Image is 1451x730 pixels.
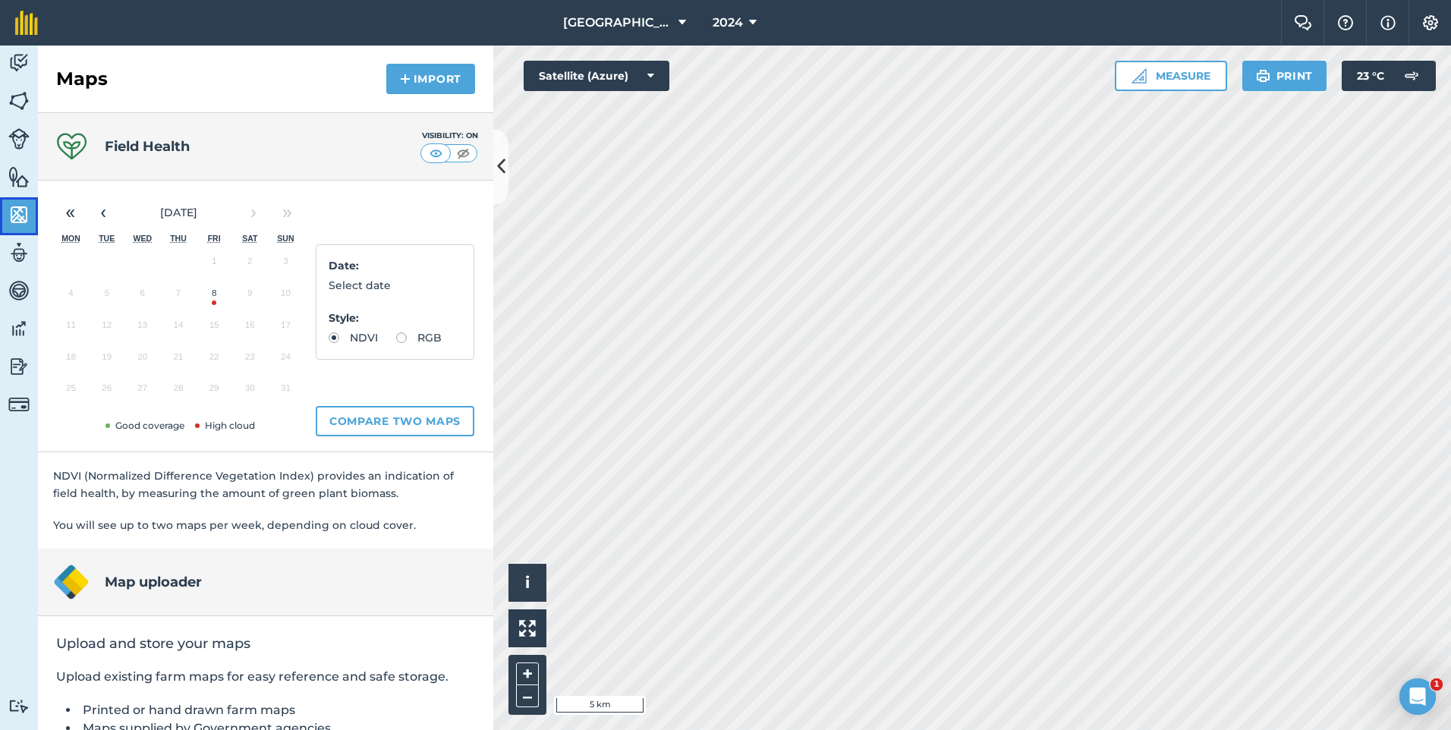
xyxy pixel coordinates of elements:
[268,345,304,376] button: 24 August 2025
[516,662,539,685] button: +
[124,345,160,376] button: 20 August 2025
[197,249,232,281] button: 1 August 2025
[56,634,475,653] h2: Upload and store your maps
[53,345,89,376] button: 18 August 2025
[87,196,120,229] button: ‹
[268,249,304,281] button: 3 August 2025
[563,14,672,32] span: [GEOGRAPHIC_DATA][PERSON_NAME]
[386,64,475,94] button: Import
[1256,67,1270,85] img: svg+xml;base64,PHN2ZyB4bWxucz0iaHR0cDovL3d3dy53My5vcmcvMjAwMC9zdmciIHdpZHRoPSIxOSIgaGVpZ2h0PSIyNC...
[53,281,89,313] button: 4 August 2025
[8,128,30,149] img: svg+xml;base64,PD94bWwgdmVyc2lvbj0iMS4wIiBlbmNvZGluZz0idXRmLTgiPz4KPCEtLSBHZW5lcmF0b3I6IEFkb2JlIE...
[124,376,160,407] button: 27 August 2025
[232,313,268,345] button: 16 August 2025
[53,196,87,229] button: «
[8,699,30,713] img: svg+xml;base64,PD94bWwgdmVyc2lvbj0iMS4wIiBlbmNvZGluZz0idXRmLTgiPz4KPCEtLSBHZW5lcmF0b3I6IEFkb2JlIE...
[160,206,197,219] span: [DATE]
[89,281,124,313] button: 5 August 2025
[208,234,221,243] abbr: Friday
[1357,61,1384,91] span: 23 ° C
[8,394,30,415] img: svg+xml;base64,PD94bWwgdmVyc2lvbj0iMS4wIiBlbmNvZGluZz0idXRmLTgiPz4KPCEtLSBHZW5lcmF0b3I6IEFkb2JlIE...
[329,332,378,343] label: NDVI
[102,420,184,431] span: Good coverage
[53,376,89,407] button: 25 August 2025
[454,146,473,161] img: svg+xml;base64,PHN2ZyB4bWxucz0iaHR0cDovL3d3dy53My5vcmcvMjAwMC9zdmciIHdpZHRoPSI1MCIgaGVpZ2h0PSI0MC...
[316,406,474,436] button: Compare two maps
[232,249,268,281] button: 2 August 2025
[53,564,90,600] img: Map uploader logo
[89,376,124,407] button: 26 August 2025
[15,11,38,35] img: fieldmargin Logo
[160,281,196,313] button: 7 August 2025
[8,317,30,340] img: svg+xml;base64,PD94bWwgdmVyc2lvbj0iMS4wIiBlbmNvZGluZz0idXRmLTgiPz4KPCEtLSBHZW5lcmF0b3I6IEFkb2JlIE...
[197,345,232,376] button: 22 August 2025
[53,313,89,345] button: 11 August 2025
[1431,678,1443,691] span: 1
[192,420,255,431] span: High cloud
[519,620,536,637] img: Four arrows, one pointing top left, one top right, one bottom right and the last bottom left
[1294,15,1312,30] img: Two speech bubbles overlapping with the left bubble in the forefront
[1421,15,1440,30] img: A cog icon
[124,313,160,345] button: 13 August 2025
[1342,61,1436,91] button: 23 °C
[329,311,359,325] strong: Style :
[268,313,304,345] button: 17 August 2025
[525,573,530,592] span: i
[197,313,232,345] button: 15 August 2025
[53,517,478,533] p: You will see up to two maps per week, depending on cloud cover.
[508,564,546,602] button: i
[8,241,30,264] img: svg+xml;base64,PD94bWwgdmVyc2lvbj0iMS4wIiBlbmNvZGluZz0idXRmLTgiPz4KPCEtLSBHZW5lcmF0b3I6IEFkb2JlIE...
[420,130,478,142] div: Visibility: On
[1242,61,1327,91] button: Print
[8,52,30,74] img: svg+xml;base64,PD94bWwgdmVyc2lvbj0iMS4wIiBlbmNvZGluZz0idXRmLTgiPz4KPCEtLSBHZW5lcmF0b3I6IEFkb2JlIE...
[329,259,359,272] strong: Date :
[232,345,268,376] button: 23 August 2025
[1399,678,1436,715] iframe: Intercom live chat
[53,467,478,502] p: NDVI (Normalized Difference Vegetation Index) provides an indication of field health, by measurin...
[713,14,743,32] span: 2024
[160,376,196,407] button: 28 August 2025
[1132,68,1147,83] img: Ruler icon
[89,345,124,376] button: 19 August 2025
[400,70,411,88] img: svg+xml;base64,PHN2ZyB4bWxucz0iaHR0cDovL3d3dy53My5vcmcvMjAwMC9zdmciIHdpZHRoPSIxNCIgaGVpZ2h0PSIyNC...
[1336,15,1355,30] img: A question mark icon
[120,196,237,229] button: [DATE]
[396,332,442,343] label: RGB
[99,234,115,243] abbr: Tuesday
[232,281,268,313] button: 9 August 2025
[197,376,232,407] button: 29 August 2025
[170,234,187,243] abbr: Thursday
[8,203,30,226] img: svg+xml;base64,PHN2ZyB4bWxucz0iaHR0cDovL3d3dy53My5vcmcvMjAwMC9zdmciIHdpZHRoPSI1NiIgaGVpZ2h0PSI2MC...
[1396,61,1427,91] img: svg+xml;base64,PD94bWwgdmVyc2lvbj0iMS4wIiBlbmNvZGluZz0idXRmLTgiPz4KPCEtLSBHZW5lcmF0b3I6IEFkb2JlIE...
[426,146,445,161] img: svg+xml;base64,PHN2ZyB4bWxucz0iaHR0cDovL3d3dy53My5vcmcvMjAwMC9zdmciIHdpZHRoPSI1MCIgaGVpZ2h0PSI0MC...
[524,61,669,91] button: Satellite (Azure)
[242,234,257,243] abbr: Saturday
[105,571,202,593] h4: Map uploader
[134,234,153,243] abbr: Wednesday
[1115,61,1227,91] button: Measure
[1380,14,1396,32] img: svg+xml;base64,PHN2ZyB4bWxucz0iaHR0cDovL3d3dy53My5vcmcvMjAwMC9zdmciIHdpZHRoPSIxNyIgaGVpZ2h0PSIxNy...
[79,701,475,719] li: Printed or hand drawn farm maps
[277,234,294,243] abbr: Sunday
[516,685,539,707] button: –
[160,345,196,376] button: 21 August 2025
[56,67,108,91] h2: Maps
[8,279,30,302] img: svg+xml;base64,PD94bWwgdmVyc2lvbj0iMS4wIiBlbmNvZGluZz0idXRmLTgiPz4KPCEtLSBHZW5lcmF0b3I6IEFkb2JlIE...
[197,281,232,313] button: 8 August 2025
[237,196,270,229] button: ›
[61,234,80,243] abbr: Monday
[232,376,268,407] button: 30 August 2025
[8,90,30,112] img: svg+xml;base64,PHN2ZyB4bWxucz0iaHR0cDovL3d3dy53My5vcmcvMjAwMC9zdmciIHdpZHRoPSI1NiIgaGVpZ2h0PSI2MC...
[268,376,304,407] button: 31 August 2025
[329,277,461,294] p: Select date
[105,136,190,157] h4: Field Health
[270,196,304,229] button: »
[160,313,196,345] button: 14 August 2025
[124,281,160,313] button: 6 August 2025
[8,355,30,378] img: svg+xml;base64,PD94bWwgdmVyc2lvbj0iMS4wIiBlbmNvZGluZz0idXRmLTgiPz4KPCEtLSBHZW5lcmF0b3I6IEFkb2JlIE...
[8,165,30,188] img: svg+xml;base64,PHN2ZyB4bWxucz0iaHR0cDovL3d3dy53My5vcmcvMjAwMC9zdmciIHdpZHRoPSI1NiIgaGVpZ2h0PSI2MC...
[89,313,124,345] button: 12 August 2025
[268,281,304,313] button: 10 August 2025
[56,668,475,686] p: Upload existing farm maps for easy reference and safe storage.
